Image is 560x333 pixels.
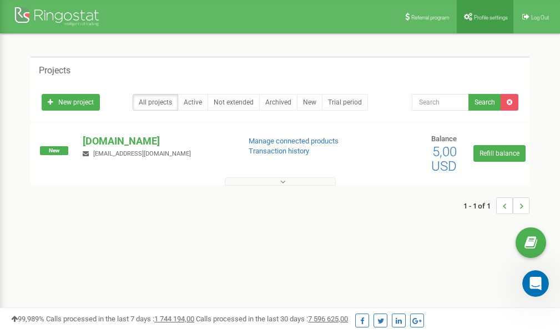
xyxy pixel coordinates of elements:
[431,135,457,143] span: Balance
[411,14,450,21] span: Referral program
[297,94,322,111] a: New
[259,94,297,111] a: Archived
[39,66,70,76] h5: Projects
[468,94,501,111] button: Search
[42,94,100,111] a: New project
[522,270,549,297] iframe: Intercom live chat
[474,14,508,21] span: Profile settings
[178,94,208,111] a: Active
[322,94,368,111] a: Trial period
[431,144,457,174] span: 5,00 USD
[249,147,309,155] a: Transaction history
[473,145,526,162] a: Refill balance
[463,186,529,225] nav: ...
[249,137,339,145] a: Manage connected products
[208,94,260,111] a: Not extended
[93,150,191,157] span: [EMAIL_ADDRESS][DOMAIN_NAME]
[531,14,549,21] span: Log Out
[308,315,348,323] u: 7 596 625,00
[412,94,469,111] input: Search
[154,315,194,323] u: 1 744 194,00
[11,315,44,323] span: 99,989%
[196,315,348,323] span: Calls processed in the last 30 days :
[40,146,68,155] span: New
[463,197,496,214] span: 1 - 1 of 1
[133,94,178,111] a: All projects
[46,315,194,323] span: Calls processed in the last 7 days :
[83,134,230,148] p: [DOMAIN_NAME]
